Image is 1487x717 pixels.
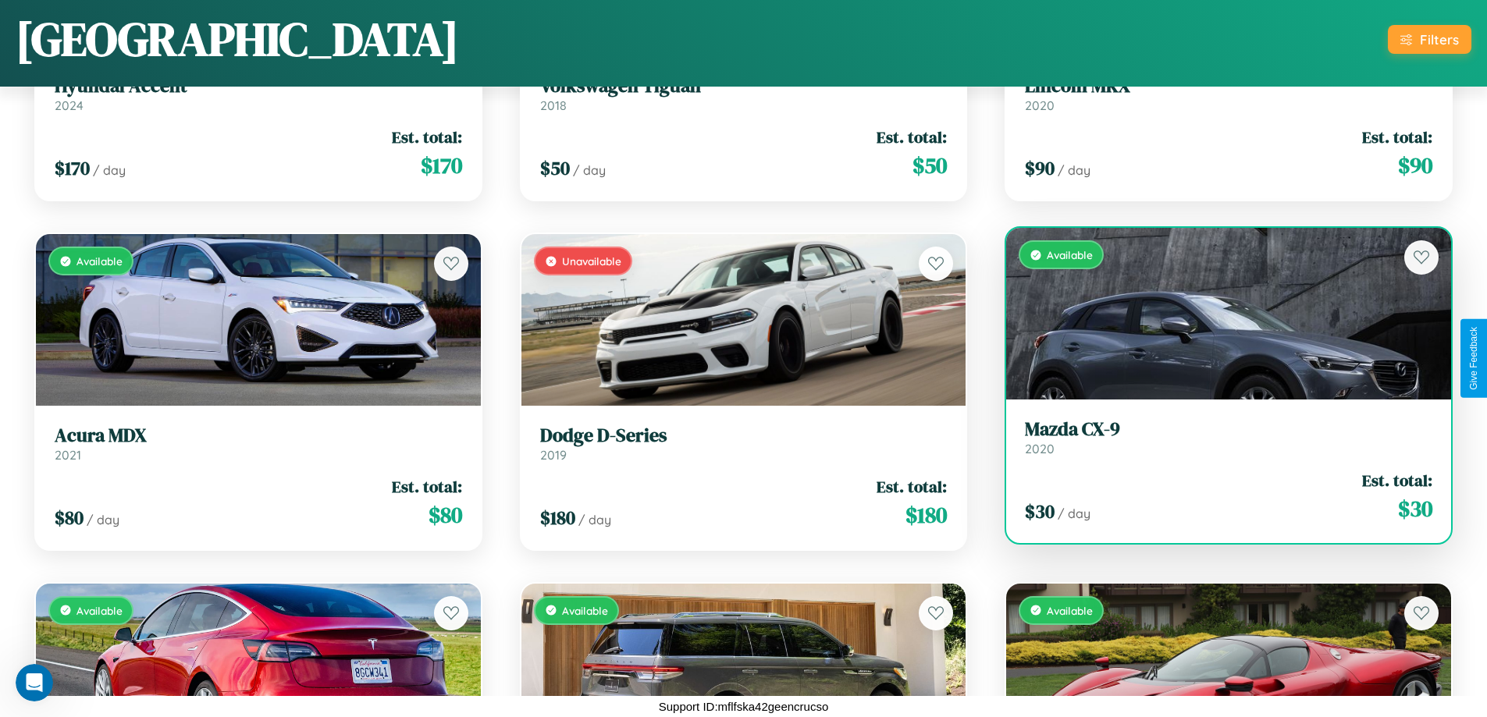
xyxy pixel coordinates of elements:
[55,424,462,463] a: Acura MDX2021
[421,150,462,181] span: $ 170
[1362,469,1432,492] span: Est. total:
[877,475,947,498] span: Est. total:
[55,447,81,463] span: 2021
[905,499,947,531] span: $ 180
[912,150,947,181] span: $ 50
[1047,248,1093,261] span: Available
[1025,75,1432,98] h3: Lincoln MKX
[1058,506,1090,521] span: / day
[55,75,462,113] a: Hyundai Accent2024
[877,126,947,148] span: Est. total:
[540,424,948,447] h3: Dodge D-Series
[76,254,123,268] span: Available
[540,424,948,463] a: Dodge D-Series2019
[76,604,123,617] span: Available
[540,505,575,531] span: $ 180
[93,162,126,178] span: / day
[1398,150,1432,181] span: $ 90
[573,162,606,178] span: / day
[1025,75,1432,113] a: Lincoln MKX2020
[16,7,459,71] h1: [GEOGRAPHIC_DATA]
[578,512,611,527] span: / day
[1025,155,1055,181] span: $ 90
[55,98,84,113] span: 2024
[540,98,567,113] span: 2018
[1420,31,1459,48] div: Filters
[1025,98,1055,113] span: 2020
[1468,327,1479,390] div: Give Feedback
[392,475,462,498] span: Est. total:
[1058,162,1090,178] span: / day
[540,75,948,98] h3: Volkswagen Tiguan
[55,424,462,447] h3: Acura MDX
[1388,25,1471,54] button: Filters
[659,696,829,717] p: Support ID: mflfska42geencrucso
[540,155,570,181] span: $ 50
[540,447,567,463] span: 2019
[540,75,948,113] a: Volkswagen Tiguan2018
[429,499,462,531] span: $ 80
[55,75,462,98] h3: Hyundai Accent
[55,155,90,181] span: $ 170
[392,126,462,148] span: Est. total:
[16,664,53,701] iframe: Intercom live chat
[1362,126,1432,148] span: Est. total:
[562,604,608,617] span: Available
[87,512,119,527] span: / day
[1047,604,1093,617] span: Available
[562,254,621,268] span: Unavailable
[1025,418,1432,441] h3: Mazda CX-9
[1025,418,1432,456] a: Mazda CX-92020
[1025,441,1055,456] span: 2020
[1398,493,1432,524] span: $ 30
[55,505,84,531] span: $ 80
[1025,499,1055,524] span: $ 30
